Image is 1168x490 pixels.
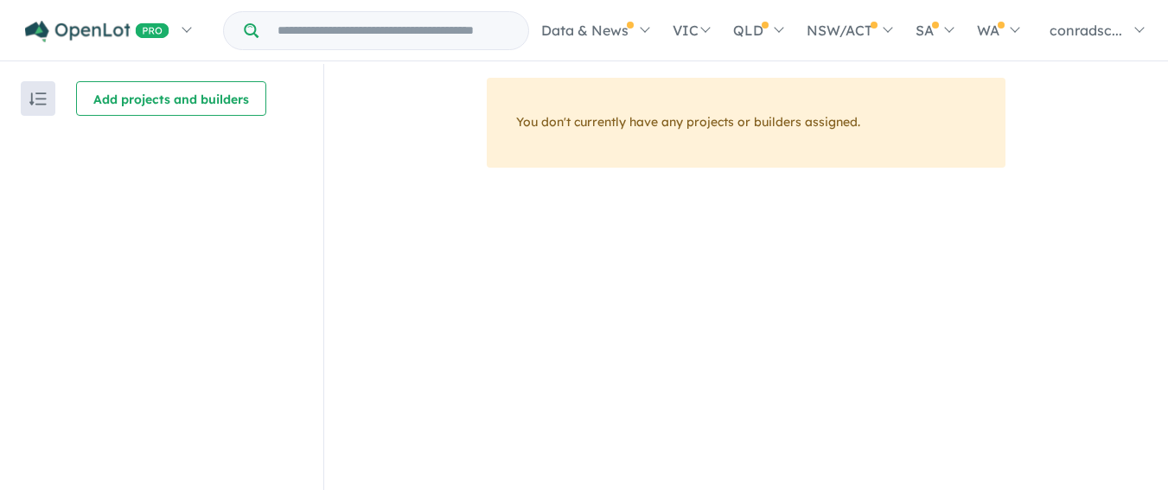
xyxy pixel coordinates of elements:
[1050,22,1122,39] span: conradsc...
[25,21,169,42] img: Openlot PRO Logo White
[76,81,266,116] button: Add projects and builders
[487,78,1005,168] div: You don't currently have any projects or builders assigned.
[262,12,525,49] input: Try estate name, suburb, builder or developer
[29,92,47,105] img: sort.svg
